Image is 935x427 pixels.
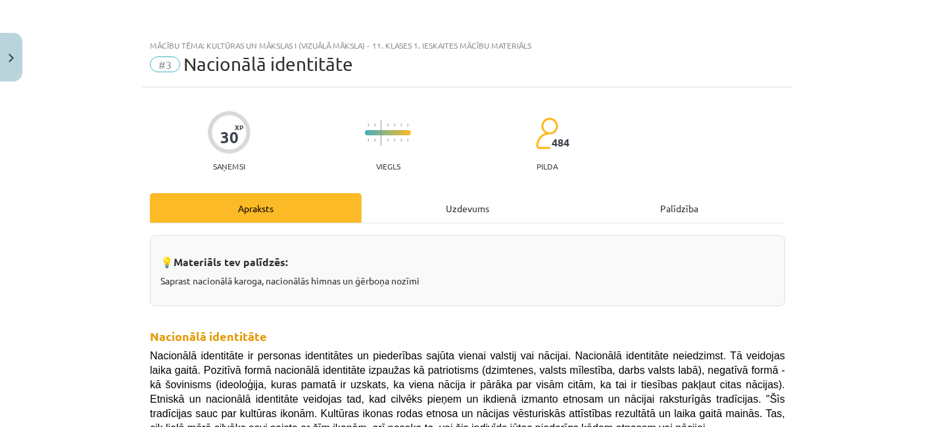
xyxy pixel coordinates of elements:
div: Apraksts [150,193,362,223]
img: icon-short-line-57e1e144782c952c97e751825c79c345078a6d821885a25fce030b3d8c18986b.svg [407,139,408,142]
img: icon-short-line-57e1e144782c952c97e751825c79c345078a6d821885a25fce030b3d8c18986b.svg [374,139,375,142]
img: icon-long-line-d9ea69661e0d244f92f715978eff75569469978d946b2353a9bb055b3ed8787d.svg [381,120,382,146]
img: icon-short-line-57e1e144782c952c97e751825c79c345078a6d821885a25fce030b3d8c18986b.svg [387,139,389,142]
h3: 💡 [160,246,775,270]
img: icon-short-line-57e1e144782c952c97e751825c79c345078a6d821885a25fce030b3d8c18986b.svg [400,139,402,142]
img: icon-short-line-57e1e144782c952c97e751825c79c345078a6d821885a25fce030b3d8c18986b.svg [374,124,375,127]
img: icon-short-line-57e1e144782c952c97e751825c79c345078a6d821885a25fce030b3d8c18986b.svg [394,139,395,142]
span: 484 [552,137,569,148]
span: Nacionālā identitāte [183,53,353,75]
div: 30 [220,128,239,146]
strong: Nacionālā identitāte [150,328,267,344]
img: students-c634bb4e5e11cddfef0936a35e636f08e4e9abd3cc4e673bd6f9a4125e45ecb1.svg [535,117,558,150]
span: XP [235,124,243,131]
p: Saņemsi [208,162,251,171]
img: icon-close-lesson-0947bae3869378f0d4975bcd49f059093ad1ed9edebbc8119c70593378902aed.svg [9,54,14,62]
div: Uzdevums [362,193,573,223]
img: icon-short-line-57e1e144782c952c97e751825c79c345078a6d821885a25fce030b3d8c18986b.svg [407,124,408,127]
p: Saprast nacionālā karoga, nacionālās himnas un ģērboņa nozīmi [160,274,775,288]
img: icon-short-line-57e1e144782c952c97e751825c79c345078a6d821885a25fce030b3d8c18986b.svg [368,124,369,127]
div: Mācību tēma: Kultūras un mākslas i (vizuālā māksla) - 11. klases 1. ieskaites mācību materiāls [150,41,785,50]
span: #3 [150,56,180,72]
img: icon-short-line-57e1e144782c952c97e751825c79c345078a6d821885a25fce030b3d8c18986b.svg [400,124,402,127]
p: pilda [537,162,558,171]
img: icon-short-line-57e1e144782c952c97e751825c79c345078a6d821885a25fce030b3d8c18986b.svg [394,124,395,127]
p: Viegls [376,162,400,171]
strong: Materiāls tev palīdzēs: [174,255,288,269]
img: icon-short-line-57e1e144782c952c97e751825c79c345078a6d821885a25fce030b3d8c18986b.svg [387,124,389,127]
img: icon-short-line-57e1e144782c952c97e751825c79c345078a6d821885a25fce030b3d8c18986b.svg [368,139,369,142]
div: Palīdzība [573,193,785,223]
